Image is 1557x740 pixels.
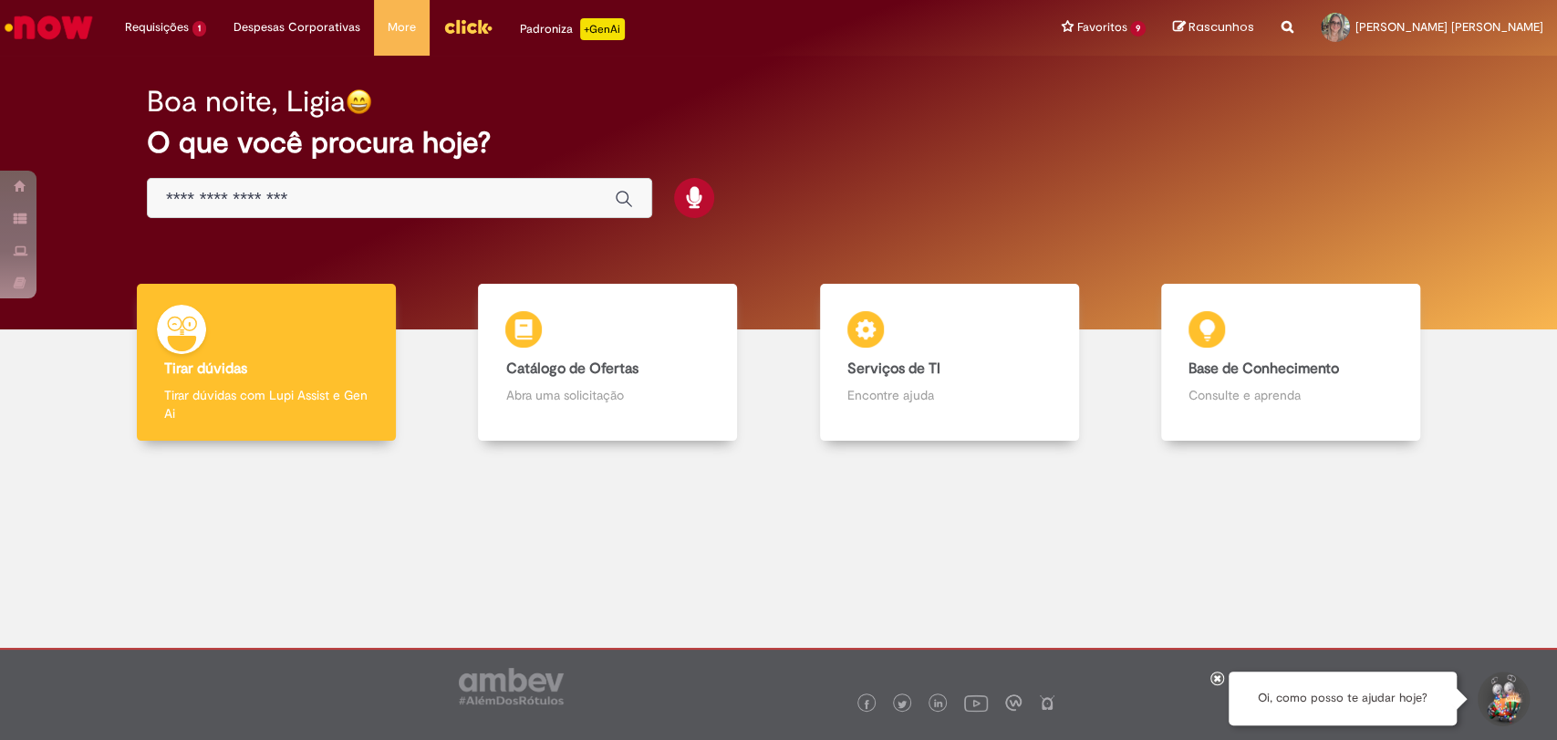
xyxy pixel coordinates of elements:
[192,21,206,36] span: 1
[443,13,493,40] img: click_logo_yellow_360x200.png
[1475,672,1530,726] button: Iniciar Conversa de Suporte
[1189,386,1393,404] p: Consulte e aprenda
[847,386,1052,404] p: Encontre ajuda
[580,18,625,40] p: +GenAi
[1005,694,1022,711] img: logo_footer_workplace.png
[505,360,638,378] b: Catálogo de Ofertas
[1229,672,1457,725] div: Oi, como posso te ajudar hoje?
[96,284,437,442] a: Tirar dúvidas Tirar dúvidas com Lupi Assist e Gen Ai
[147,86,346,118] h2: Boa noite, Ligia
[459,668,564,704] img: logo_footer_ambev_rotulo_gray.png
[1076,18,1126,36] span: Favoritos
[862,700,871,709] img: logo_footer_facebook.png
[437,284,778,442] a: Catálogo de Ofertas Abra uma solicitação
[388,18,416,36] span: More
[164,386,368,422] p: Tirar dúvidas com Lupi Assist e Gen Ai
[847,360,940,378] b: Serviços de TI
[2,9,96,46] img: ServiceNow
[1189,18,1254,36] span: Rascunhos
[1189,360,1339,378] b: Base de Conhecimento
[1173,19,1254,36] a: Rascunhos
[1130,21,1146,36] span: 9
[964,691,988,714] img: logo_footer_youtube.png
[346,89,372,115] img: happy-face.png
[520,18,625,40] div: Padroniza
[125,18,189,36] span: Requisições
[234,18,360,36] span: Despesas Corporativas
[898,700,907,709] img: logo_footer_twitter.png
[1039,694,1055,711] img: logo_footer_naosei.png
[934,699,943,710] img: logo_footer_linkedin.png
[1355,19,1543,35] span: [PERSON_NAME] [PERSON_NAME]
[1120,284,1461,442] a: Base de Conhecimento Consulte e aprenda
[164,360,247,378] b: Tirar dúvidas
[147,127,1410,159] h2: O que você procura hoje?
[779,284,1120,442] a: Serviços de TI Encontre ajuda
[505,386,710,404] p: Abra uma solicitação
